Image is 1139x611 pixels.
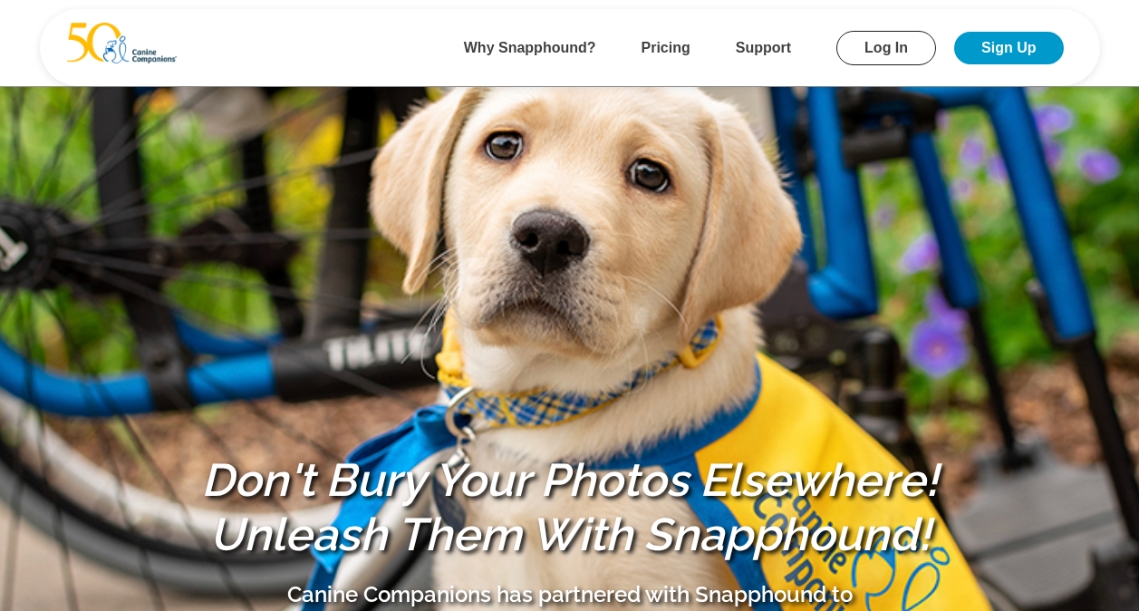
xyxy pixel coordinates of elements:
img: Snapphound Logo [67,23,178,63]
a: Sign Up [954,32,1063,64]
a: Support [736,40,791,55]
h1: Don't Bury Your Photos Elsewhere! Unleash Them With Snapphound! [189,453,951,562]
a: Pricing [642,40,690,55]
a: Log In [836,31,936,65]
a: Why Snapphound? [464,40,596,55]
